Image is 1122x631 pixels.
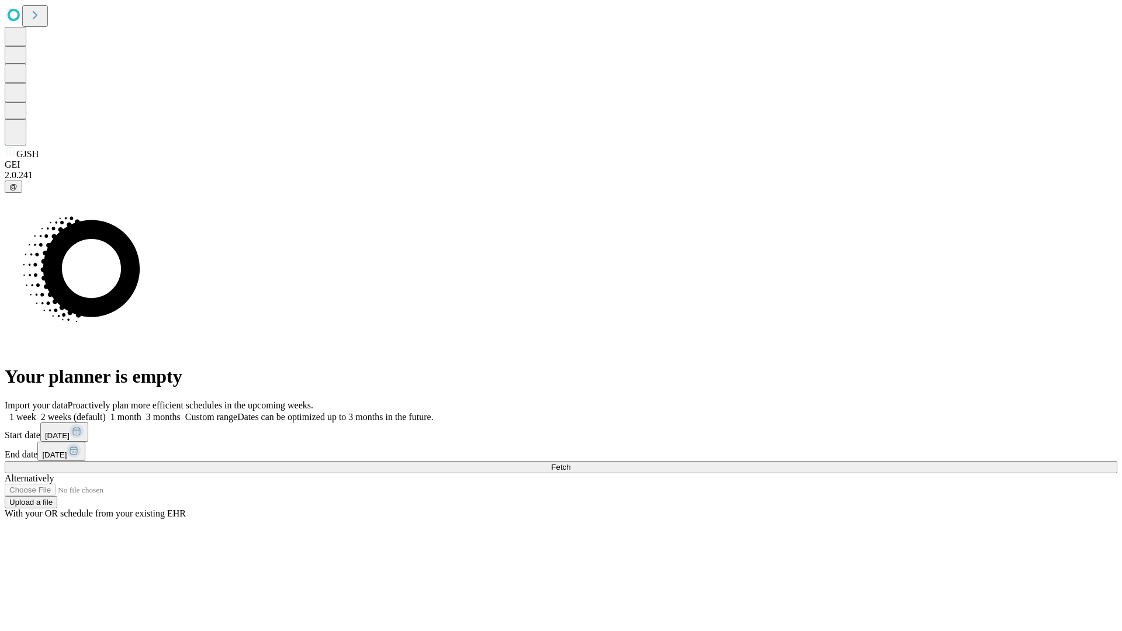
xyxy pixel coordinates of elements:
span: GJSH [16,149,39,159]
h1: Your planner is empty [5,366,1117,387]
span: Import your data [5,400,68,410]
button: [DATE] [37,442,85,461]
span: [DATE] [42,450,67,459]
button: Upload a file [5,496,57,508]
span: @ [9,182,18,191]
span: Custom range [185,412,237,422]
button: [DATE] [40,422,88,442]
button: Fetch [5,461,1117,473]
span: Proactively plan more efficient schedules in the upcoming weeks. [68,400,313,410]
span: Dates can be optimized up to 3 months in the future. [237,412,433,422]
span: 2 weeks (default) [41,412,106,422]
span: 3 months [146,412,181,422]
span: Alternatively [5,473,54,483]
span: Fetch [551,463,570,471]
span: 1 month [110,412,141,422]
span: 1 week [9,412,36,422]
div: Start date [5,422,1117,442]
div: GEI [5,160,1117,170]
div: End date [5,442,1117,461]
button: @ [5,181,22,193]
div: 2.0.241 [5,170,1117,181]
span: [DATE] [45,431,70,440]
span: With your OR schedule from your existing EHR [5,508,186,518]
